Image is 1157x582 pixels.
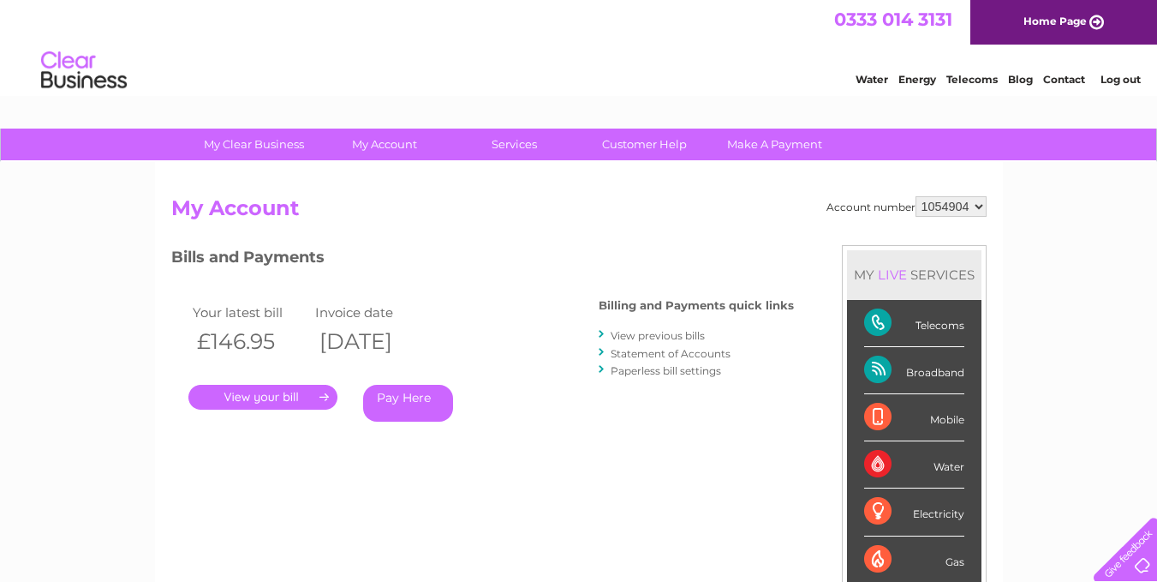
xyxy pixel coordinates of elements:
th: [DATE] [311,324,434,359]
div: Broadband [864,347,964,394]
a: Services [444,129,585,160]
td: Your latest bill [188,301,312,324]
img: logo.png [40,45,128,97]
h2: My Account [171,196,987,229]
h4: Billing and Payments quick links [599,299,794,312]
div: LIVE [874,267,910,283]
div: MY SERVICES [847,250,981,299]
div: Telecoms [864,300,964,347]
td: Invoice date [311,301,434,324]
div: Electricity [864,489,964,536]
a: Pay Here [363,385,453,422]
a: My Account [313,129,455,160]
div: Account number [826,196,987,217]
a: 0333 014 3131 [834,9,952,30]
a: Make A Payment [704,129,845,160]
th: £146.95 [188,324,312,359]
a: Blog [1008,73,1033,86]
a: My Clear Business [183,129,325,160]
a: Telecoms [946,73,998,86]
a: Energy [898,73,936,86]
h3: Bills and Payments [171,245,794,275]
a: Log out [1100,73,1141,86]
a: Water [856,73,888,86]
a: Paperless bill settings [611,364,721,377]
div: Water [864,441,964,489]
div: Mobile [864,394,964,441]
div: Clear Business is a trading name of Verastar Limited (registered in [GEOGRAPHIC_DATA] No. 3667643... [175,9,984,83]
a: View previous bills [611,329,705,342]
a: . [188,385,337,410]
a: Customer Help [574,129,715,160]
a: Statement of Accounts [611,347,731,360]
a: Contact [1043,73,1085,86]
